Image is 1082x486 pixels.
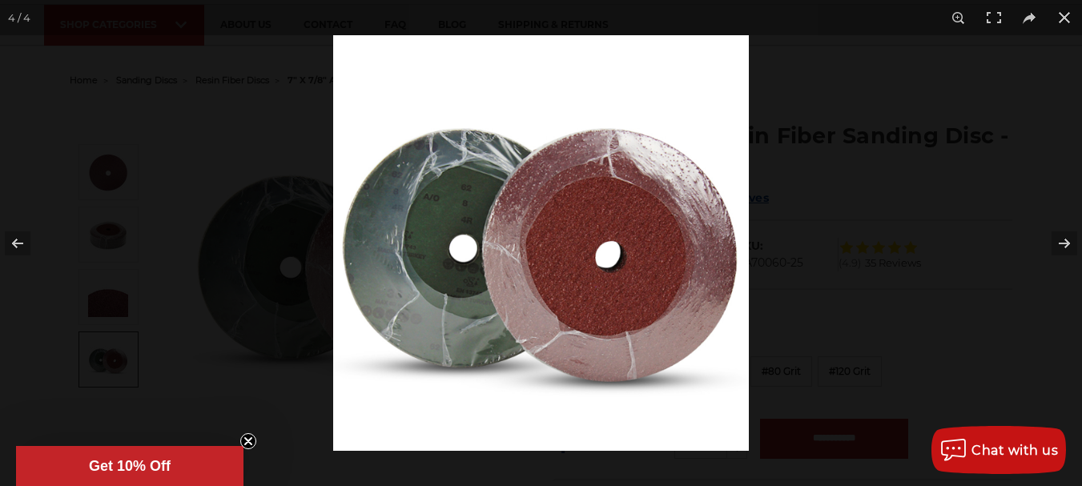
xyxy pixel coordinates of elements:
button: Chat with us [931,426,1066,474]
span: Get 10% Off [89,458,171,474]
span: Chat with us [971,443,1058,458]
div: Get 10% OffClose teaser [16,446,243,486]
button: Next (arrow right) [1026,203,1082,283]
button: Close teaser [240,433,256,449]
img: 7_inch_AOX_Resin_Fiber_-_front_back__15745.1594759728.jpg [333,35,749,451]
